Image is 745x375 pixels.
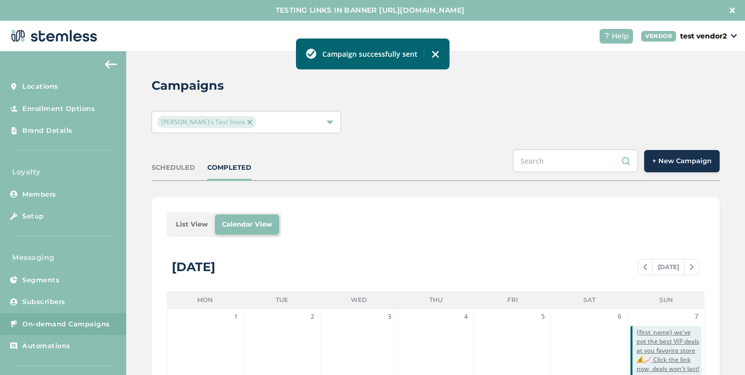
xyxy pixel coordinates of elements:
span: 1 [231,312,241,322]
span: [DATE] [652,259,685,275]
li: Tue [244,291,321,309]
img: icon-chevron-right-bae969c5.svg [690,264,694,270]
img: icon-toast-success-78f41570.svg [306,49,316,59]
li: Calendar View [215,214,279,235]
div: VENDOR [641,31,676,42]
img: icon-arrow-back-accent-c549486e.svg [105,60,117,68]
button: + New Campaign [644,150,720,172]
li: Fri [474,291,551,309]
img: icon-toast-close-54bf22bf.svg [431,50,439,58]
label: TESTING LINKS IN BANNER [URL][DOMAIN_NAME] [10,5,730,16]
span: Brand Details [22,126,72,136]
img: icon_down-arrow-small-66adaf34.svg [731,34,737,38]
img: icon-chevron-left-b8c47ebb.svg [643,264,647,270]
span: Members [22,190,56,200]
iframe: Chat Widget [694,326,745,375]
input: Search [513,149,638,172]
span: Enrollment Options [22,104,95,114]
span: 3 [384,312,394,322]
span: 5 [538,312,548,322]
span: 7 [691,312,701,322]
li: Thu [397,291,474,309]
span: 2 [308,312,318,322]
span: Locations [22,82,58,92]
li: Mon [167,291,244,309]
img: icon-close-white-1ed751a3.svg [730,8,735,13]
label: Campaign successfully sent [322,49,418,59]
span: [PERSON_NAME]'s Test Store [157,116,256,128]
span: 6 [615,312,625,322]
div: COMPLETED [207,163,251,173]
img: logo-dark-0685b13c.svg [8,26,97,46]
p: test vendor2 [680,31,727,42]
img: icon-help-white-03924b79.svg [604,33,610,39]
li: Sun [627,291,704,309]
span: Help [612,31,629,42]
span: Automations [22,341,70,351]
li: Wed [320,291,397,309]
span: Setup [22,211,44,221]
div: SCHEDULED [152,163,195,173]
span: On-demand Campaigns [22,319,110,329]
span: + New Campaign [652,156,712,166]
span: 4 [461,312,471,322]
img: icon-close-accent-8a337256.svg [247,120,252,125]
h2: Campaigns [152,77,224,95]
li: Sat [551,291,628,309]
span: Segments [22,275,59,285]
li: List View [169,214,215,235]
span: Subscribers [22,297,65,307]
div: [DATE] [172,258,215,276]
